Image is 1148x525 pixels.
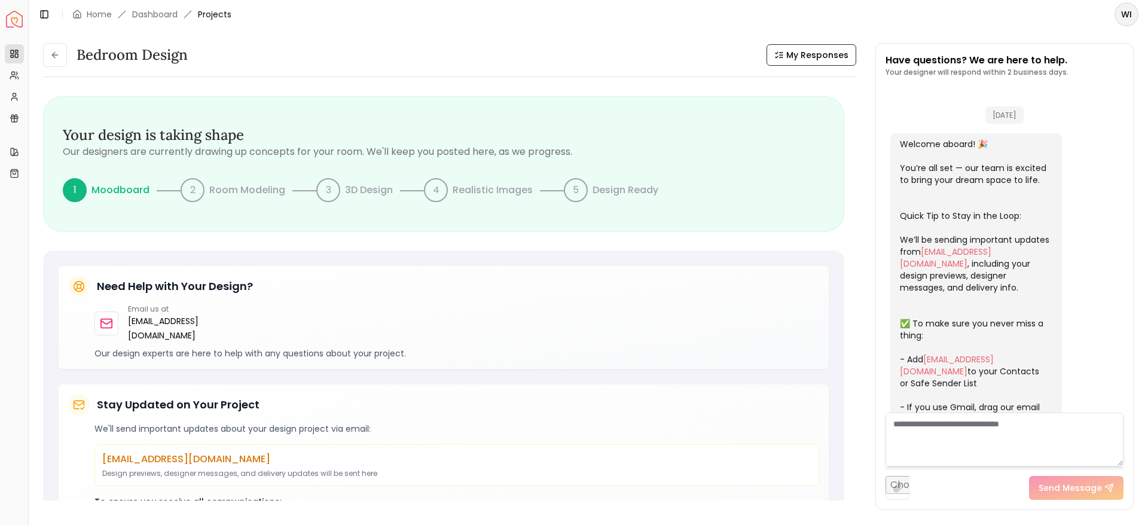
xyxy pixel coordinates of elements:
a: [EMAIL_ADDRESS][DOMAIN_NAME] [900,246,991,270]
div: 1 [63,178,87,202]
div: 5 [564,178,588,202]
p: Design previews, designer messages, and delivery updates will be sent here [102,469,811,478]
span: [DATE] [985,106,1024,124]
p: 3D Design [345,183,393,197]
p: [EMAIL_ADDRESS][DOMAIN_NAME] [102,452,811,466]
button: My Responses [767,44,856,66]
p: Room Modeling [209,183,285,197]
p: Email us at [128,304,261,314]
a: [EMAIL_ADDRESS][DOMAIN_NAME] [900,353,994,377]
p: To ensure you receive all communications: [94,496,819,508]
h5: Stay Updated on Your Project [97,396,259,413]
h3: Bedroom design [77,45,188,65]
div: 4 [424,178,448,202]
p: Our design experts are here to help with any questions about your project. [94,347,819,359]
p: Realistic Images [453,183,533,197]
span: Projects [198,8,231,20]
button: WI [1115,2,1138,26]
a: Spacejoy [6,11,23,28]
div: 3 [316,178,340,202]
h3: Your design is taking shape [63,126,825,145]
a: [EMAIL_ADDRESS][DOMAIN_NAME] [128,314,261,343]
p: Have questions? We are here to help. [886,53,1068,68]
p: Your designer will respond within 2 business days. [886,68,1068,77]
span: My Responses [786,49,848,61]
div: 2 [181,178,204,202]
p: Moodboard [91,183,149,197]
a: Dashboard [132,8,178,20]
h5: Need Help with Your Design? [97,278,253,295]
p: Our designers are currently drawing up concepts for your room. We'll keep you posted here, as we ... [63,145,825,159]
span: WI [1116,4,1137,25]
a: Home [87,8,112,20]
nav: breadcrumb [72,8,231,20]
p: Design Ready [593,183,658,197]
p: We'll send important updates about your design project via email: [94,423,819,435]
img: Spacejoy Logo [6,11,23,28]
